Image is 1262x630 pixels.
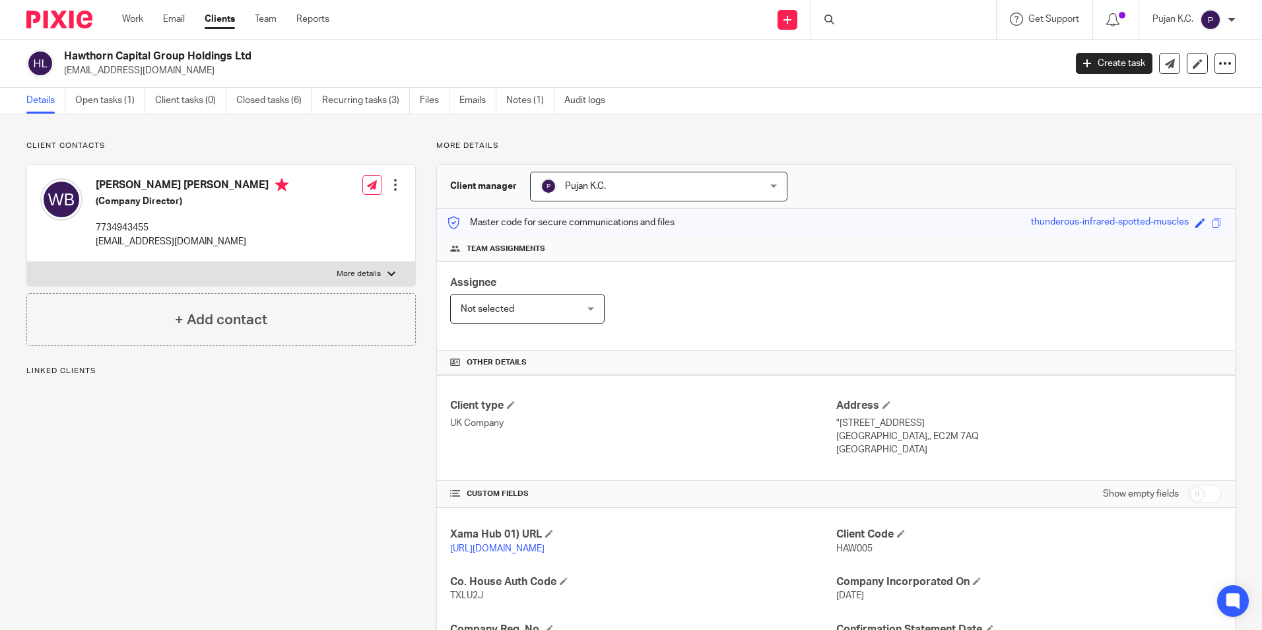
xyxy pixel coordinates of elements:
a: Team [255,13,277,26]
a: Reports [296,13,329,26]
p: [EMAIL_ADDRESS][DOMAIN_NAME] [64,64,1056,77]
img: Pixie [26,11,92,28]
h4: Address [836,399,1222,413]
div: thunderous-infrared-spotted-muscles [1031,215,1189,230]
p: More details [337,269,381,279]
i: Primary [275,178,288,192]
a: Open tasks (1) [75,88,145,114]
h4: Client type [450,399,836,413]
label: Show empty fields [1103,487,1179,501]
img: svg%3E [26,50,54,77]
img: svg%3E [40,178,83,221]
p: [GEOGRAPHIC_DATA],, EC2M 7AQ [836,430,1222,443]
img: svg%3E [1200,9,1221,30]
span: HAW005 [836,544,873,553]
h4: [PERSON_NAME] [PERSON_NAME] [96,178,288,195]
span: Pujan K.C. [565,182,606,191]
a: Emails [459,88,496,114]
h4: Client Code [836,528,1222,542]
span: Other details [467,357,527,368]
h2: Hawthorn Capital Group Holdings Ltd [64,50,857,63]
p: [GEOGRAPHIC_DATA] [836,443,1222,456]
span: TXLU2J [450,591,483,600]
a: Notes (1) [506,88,554,114]
a: Details [26,88,65,114]
p: UK Company [450,417,836,430]
a: Clients [205,13,235,26]
h4: Company Incorporated On [836,575,1222,589]
a: Client tasks (0) [155,88,226,114]
a: Email [163,13,185,26]
p: Master code for secure communications and files [447,216,675,229]
span: Not selected [461,304,514,314]
p: "[STREET_ADDRESS] [836,417,1222,430]
a: Create task [1076,53,1152,74]
span: [DATE] [836,591,864,600]
p: Linked clients [26,366,416,376]
h4: + Add contact [175,310,267,330]
a: Work [122,13,143,26]
a: Closed tasks (6) [236,88,312,114]
p: Client contacts [26,141,416,151]
h4: CUSTOM FIELDS [450,489,836,499]
h3: Client manager [450,180,517,193]
p: Pujan K.C. [1152,13,1193,26]
a: Audit logs [564,88,615,114]
p: [EMAIL_ADDRESS][DOMAIN_NAME] [96,235,288,248]
img: svg%3E [541,178,556,194]
a: [URL][DOMAIN_NAME] [450,544,545,553]
p: More details [436,141,1236,151]
a: Files [420,88,449,114]
h5: (Company Director) [96,195,288,208]
p: 7734943455 [96,221,288,234]
span: Get Support [1028,15,1079,24]
span: Assignee [450,277,496,288]
a: Recurring tasks (3) [322,88,410,114]
h4: Xama Hub 01) URL [450,528,836,542]
span: Team assignments [467,244,545,254]
h4: Co. House Auth Code [450,575,836,589]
